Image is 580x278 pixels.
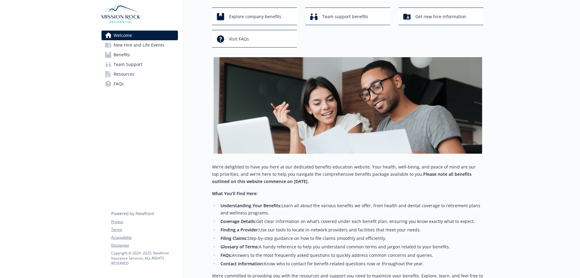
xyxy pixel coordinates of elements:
span: Visit FAQs [229,33,249,45]
a: Resources [101,69,178,79]
span: Get new hire information [415,11,466,22]
li: Use our tools to locate in-network providers and facilities that meet your needs. [219,226,483,234]
a: Team Support [101,60,178,69]
strong: Finding a Provider: [221,227,259,233]
li: Learn all about the various benefits we offer, from health and dental coverage to retirement plan... [219,202,483,217]
span: Resources [114,69,134,79]
span: FAQs [114,79,124,89]
a: Welcome [101,31,178,40]
li: Get clear information on what’s covered under each benefit plan, ensuring you know exactly what t... [219,218,483,225]
a: Privacy [111,219,178,224]
li: Answers to the most frequently asked questions to quickly address common concerns and queries. [219,252,483,259]
a: Benefits [101,50,178,60]
span: Welcome [114,31,132,40]
a: Accessibility [111,235,178,240]
button: Explore company benefits [212,8,297,25]
span: Benefits [114,50,130,60]
p: Copyright © 2024 - 2025 , Newfront Insurance Services, ALL RIGHTS RESERVED [111,250,178,266]
li: A handy reference to help you understand common terms and jargon related to your benefits. [219,243,483,250]
span: New Hire and Life Events [114,40,164,50]
strong: Contact Information: [221,261,264,267]
a: Terms [111,227,178,232]
a: FAQs [101,79,178,89]
span: Team support benefits [322,11,368,22]
img: overview page banner [214,57,482,154]
strong: Glossary of Terms: [221,244,259,250]
p: We're delighted to have you here at our dedicated benefits education website. Your health, well-b... [212,163,483,185]
span: Explore company benefits [229,11,281,22]
strong: Understanding Your Benefits: [221,203,282,208]
a: New Hire and Life Events [101,40,178,50]
strong: What You’ll Find Here: [212,191,258,196]
button: Get new hire information [398,8,483,25]
strong: FAQs: [221,252,232,258]
button: Team support benefits [305,8,390,25]
strong: Coverage Details: [221,218,256,224]
li: Step-by-step guidance on how to file claims smoothly and efficiently. [219,235,483,242]
a: Disclaimer [111,243,178,248]
span: Team Support [114,60,142,69]
button: Visit FAQs [212,30,297,47]
li: Know who to contact for benefit-related questions now or throughout the year. [219,260,483,267]
strong: Filing Claims: [221,235,247,241]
